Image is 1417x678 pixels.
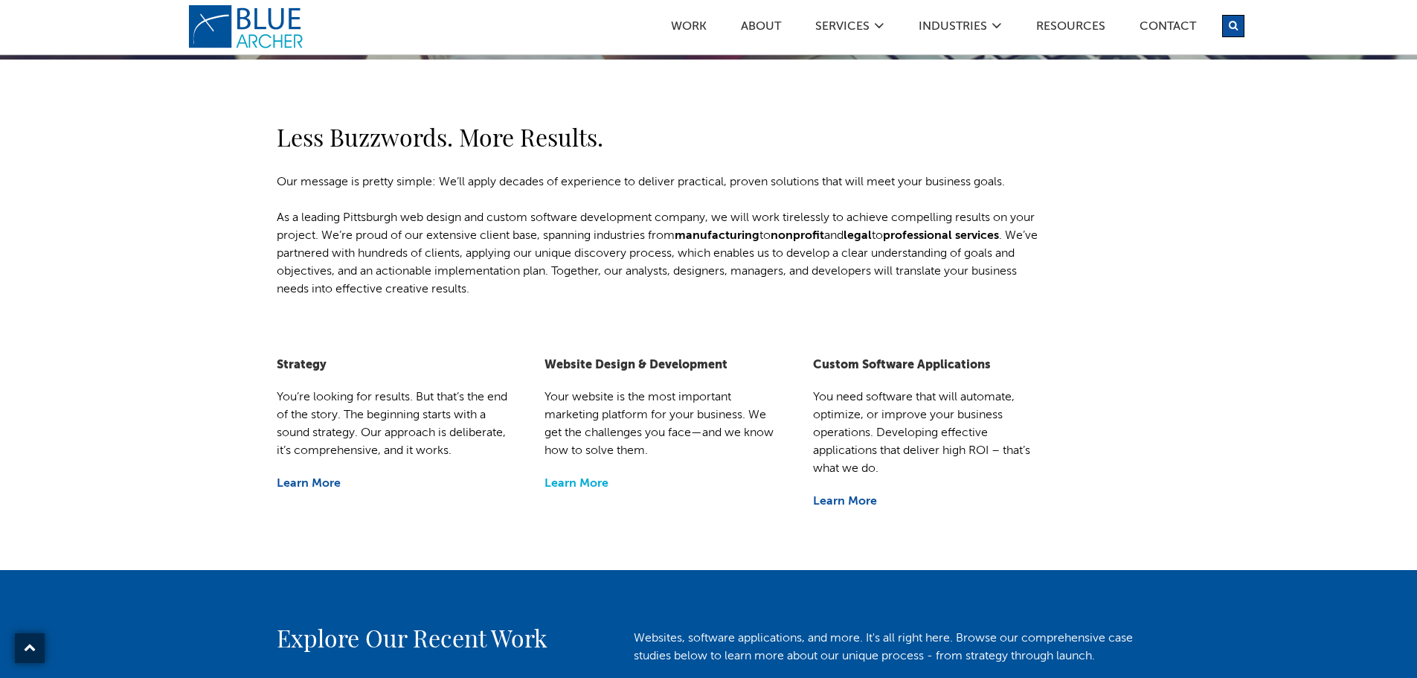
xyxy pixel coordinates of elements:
[277,358,515,374] h5: Strategy
[544,358,783,374] h5: Website Design & Development
[544,388,783,460] p: Your website is the most important marketing platform for your business. We get the challenges yo...
[740,21,782,36] a: ABOUT
[670,21,707,36] a: Work
[814,21,870,36] a: SERVICES
[277,388,515,460] p: You’re looking for results. But that’s the end of the story. The beginning starts with a sound st...
[675,230,759,242] a: manufacturing
[844,230,872,242] a: legal
[918,21,988,36] a: Industries
[277,119,1050,155] h2: Less Buzzwords. More Results.
[544,478,608,490] a: Learn More
[1035,21,1106,36] a: Resources
[634,630,1140,665] p: Websites, software applications, and more. It's all right here. Browse our comprehensive case stu...
[771,230,824,242] a: nonprofit
[1139,21,1197,36] a: Contact
[883,230,999,242] a: professional services
[813,358,1051,374] h5: Custom Software Applications
[188,4,307,49] a: logo
[277,173,1050,191] p: Our message is pretty simple: We’ll apply decades of experience to deliver practical, proven solu...
[277,209,1050,298] p: As a leading Pittsburgh web design and custom software development company, we will work tireless...
[813,496,877,508] a: Learn More
[277,620,604,656] h2: Explore Our Recent Work
[277,478,341,490] a: Learn More
[813,388,1051,478] p: You need software that will automate, optimize, or improve your business operations. Developing e...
